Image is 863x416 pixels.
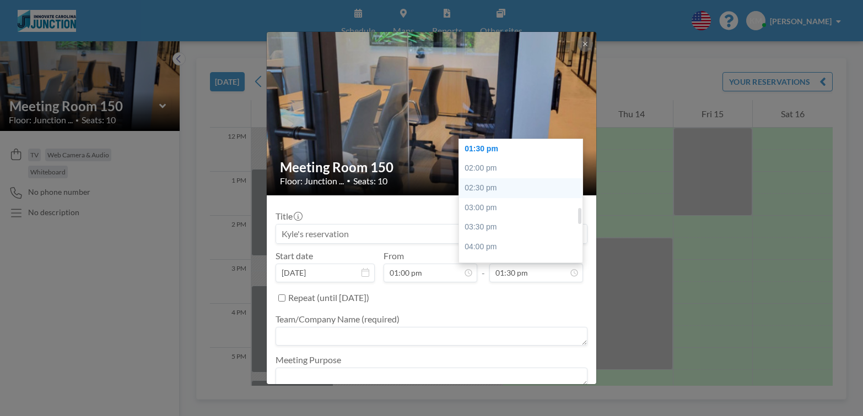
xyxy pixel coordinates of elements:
[267,31,597,196] img: 537.jpg
[459,237,582,257] div: 04:00 pm
[459,198,582,218] div: 03:00 pm
[459,217,582,237] div: 03:30 pm
[276,211,301,222] label: Title
[459,158,582,178] div: 02:00 pm
[288,292,369,303] label: Repeat (until [DATE])
[280,176,344,187] span: Floor: Junction ...
[276,354,341,365] label: Meeting Purpose
[353,176,387,187] span: Seats: 10
[280,159,584,176] h2: Meeting Room 150
[482,254,485,278] span: -
[459,139,582,159] div: 01:30 pm
[459,256,582,276] div: 04:30 pm
[276,250,313,261] label: Start date
[347,177,350,185] span: •
[459,178,582,198] div: 02:30 pm
[384,250,404,261] label: From
[276,225,587,243] input: Kyle's reservation
[276,314,400,325] label: Team/Company Name (required)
